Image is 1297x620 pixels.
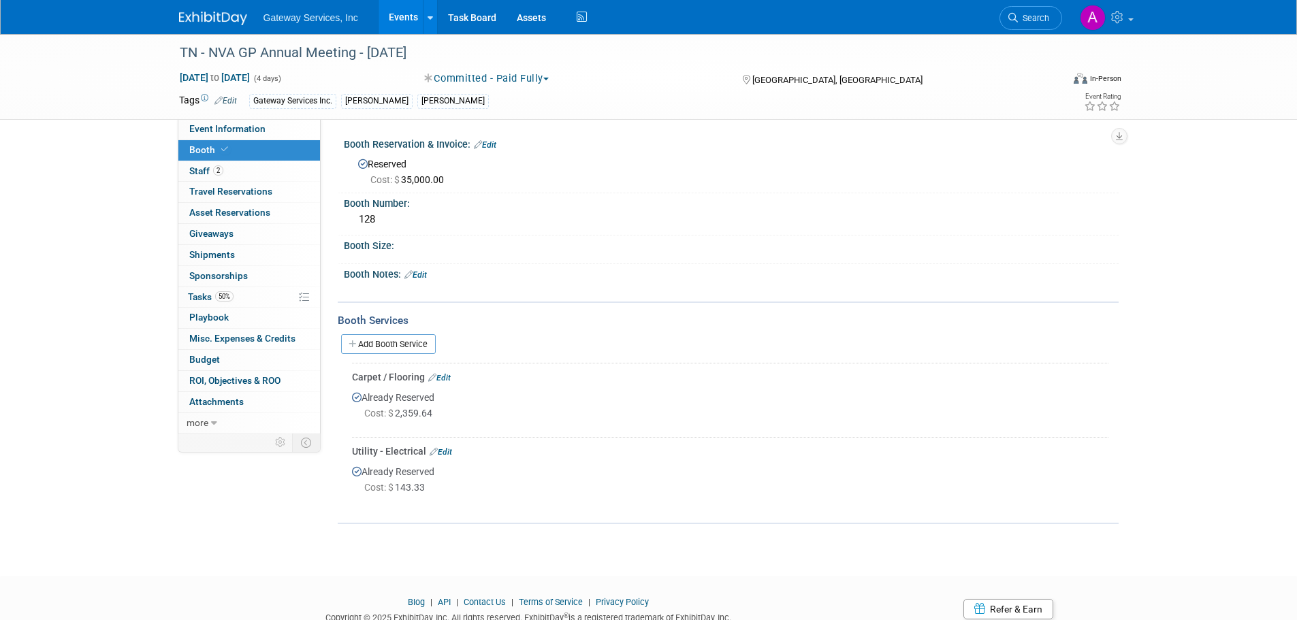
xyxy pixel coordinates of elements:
[189,312,229,323] span: Playbook
[189,396,244,407] span: Attachments
[352,384,1108,432] div: Already Reserved
[404,270,427,280] a: Edit
[189,186,272,197] span: Travel Reservations
[178,140,320,161] a: Booth
[178,119,320,140] a: Event Information
[352,370,1108,384] div: Carpet / Flooring
[408,597,425,607] a: Blog
[263,12,358,23] span: Gateway Services, Inc
[178,182,320,202] a: Travel Reservations
[188,291,234,302] span: Tasks
[427,597,436,607] span: |
[508,597,517,607] span: |
[354,154,1108,186] div: Reserved
[178,371,320,391] a: ROI, Objectives & ROO
[344,264,1119,282] div: Booth Notes:
[344,193,1119,210] div: Booth Number:
[453,597,462,607] span: |
[354,209,1108,230] div: 128
[213,165,223,176] span: 2
[221,146,228,153] i: Booth reservation complete
[1089,74,1121,84] div: In-Person
[189,333,295,344] span: Misc. Expenses & Credits
[438,597,451,607] a: API
[352,458,1108,506] div: Already Reserved
[178,245,320,265] a: Shipments
[179,71,251,84] span: [DATE] [DATE]
[585,597,594,607] span: |
[519,597,583,607] a: Terms of Service
[292,434,320,451] td: Toggle Event Tabs
[179,12,247,25] img: ExhibitDay
[370,174,449,185] span: 35,000.00
[214,96,237,105] a: Edit
[178,308,320,328] a: Playbook
[419,71,554,86] button: Committed - Paid Fully
[364,408,438,419] span: 2,359.64
[249,94,336,108] div: Gateway Services Inc.
[344,134,1119,152] div: Booth Reservation & Invoice:
[189,165,223,176] span: Staff
[417,94,489,108] div: [PERSON_NAME]
[1018,13,1049,23] span: Search
[474,140,496,150] a: Edit
[178,203,320,223] a: Asset Reservations
[1080,5,1106,31] img: Alyson Evans
[189,270,248,281] span: Sponsorships
[999,6,1062,30] a: Search
[189,249,235,260] span: Shipments
[338,313,1119,328] div: Booth Services
[178,287,320,308] a: Tasks50%
[364,482,430,493] span: 143.33
[269,434,293,451] td: Personalize Event Tab Strip
[208,72,221,83] span: to
[428,373,451,382] a: Edit
[464,597,506,607] a: Contact Us
[187,417,208,428] span: more
[189,207,270,218] span: Asset Reservations
[341,94,413,108] div: [PERSON_NAME]
[982,71,1122,91] div: Event Format
[178,161,320,182] a: Staff2
[364,482,395,493] span: Cost: $
[189,375,281,386] span: ROI, Objectives & ROO
[596,597,649,607] a: Privacy Policy
[178,392,320,412] a: Attachments
[564,612,569,619] sup: ®
[178,413,320,434] a: more
[179,93,237,109] td: Tags
[175,41,1042,65] div: TN - NVA GP Annual Meeting - [DATE]
[370,174,401,185] span: Cost: $
[430,447,452,457] a: Edit
[178,329,320,349] a: Misc. Expenses & Credits
[189,228,234,239] span: Giveaways
[352,444,1108,458] div: Utility - Electrical
[253,74,281,83] span: (4 days)
[1074,73,1087,84] img: Format-Inperson.png
[189,144,231,155] span: Booth
[752,75,923,85] span: [GEOGRAPHIC_DATA], [GEOGRAPHIC_DATA]
[344,235,1119,252] div: Booth Size:
[963,599,1053,619] a: Refer & Earn
[215,291,234,301] span: 50%
[178,266,320,287] a: Sponsorships
[189,123,266,134] span: Event Information
[178,224,320,244] a: Giveaways
[1084,93,1121,100] div: Event Rating
[178,350,320,370] a: Budget
[341,334,436,354] a: Add Booth Service
[364,408,395,419] span: Cost: $
[189,354,220,365] span: Budget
